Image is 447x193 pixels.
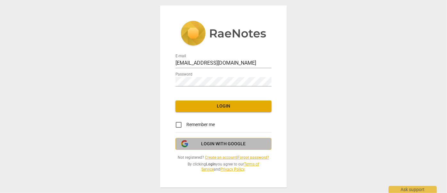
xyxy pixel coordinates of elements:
b: Login [206,162,216,166]
span: Remember me [186,121,215,128]
a: Create an account [205,155,237,160]
span: Login [181,103,266,109]
img: 5ac2273c67554f335776073100b6d88f.svg [181,21,266,47]
button: Login [175,101,272,112]
a: Privacy Policy [221,167,245,172]
a: Forgot password? [238,155,269,160]
span: By clicking you agree to our and . [175,162,272,172]
label: Password [175,72,192,76]
button: Login with Google [175,138,272,150]
span: Not registered? | [175,155,272,160]
a: Terms of Service [202,162,259,172]
div: Ask support [389,186,437,193]
span: Login with Google [201,141,246,147]
label: E-mail [175,54,186,58]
